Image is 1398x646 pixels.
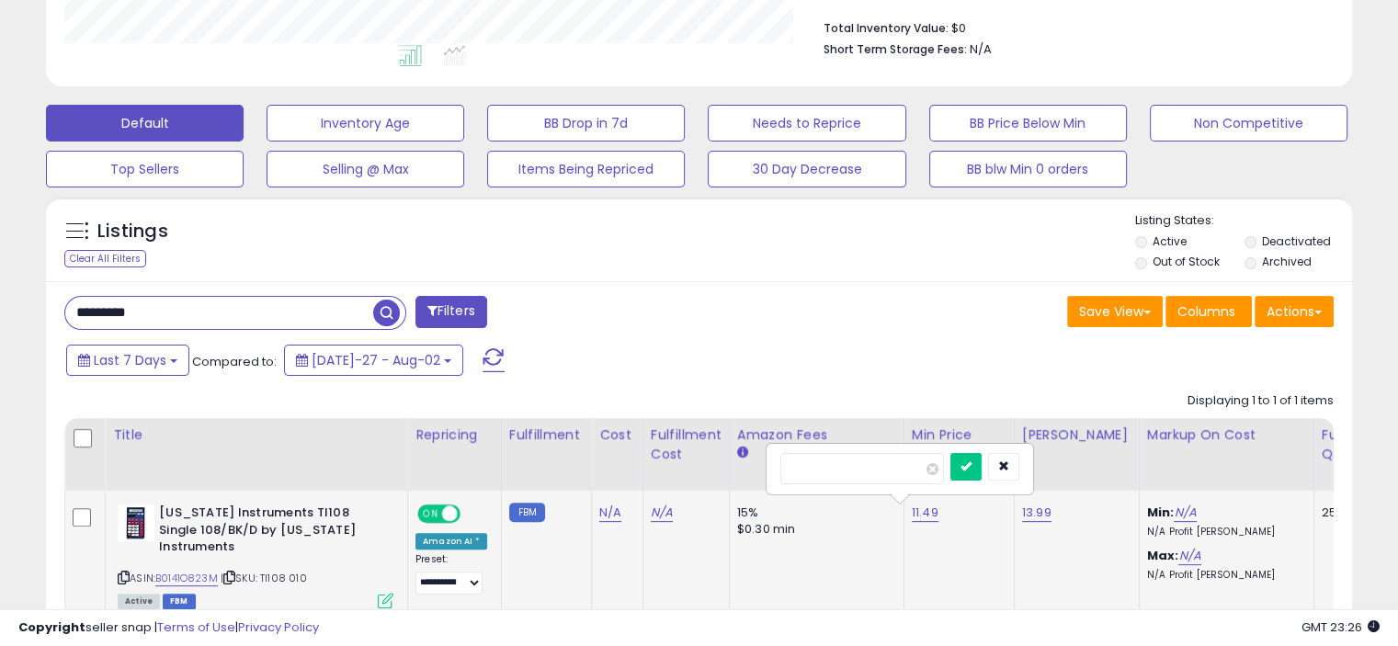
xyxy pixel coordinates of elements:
[118,504,154,541] img: 414WToiSGfL._SL40_.jpg
[94,351,166,369] span: Last 7 Days
[1147,526,1300,538] p: N/A Profit [PERSON_NAME]
[1147,547,1179,564] b: Max:
[18,618,85,636] strong: Copyright
[66,345,189,376] button: Last 7 Days
[1261,233,1330,249] label: Deactivated
[118,504,393,606] div: ASIN:
[824,41,967,57] b: Short Term Storage Fees:
[1153,254,1220,269] label: Out of Stock
[18,619,319,637] div: seller snap | |
[458,506,487,522] span: OFF
[509,425,584,445] div: Fulfillment
[97,219,168,244] h5: Listings
[157,618,235,636] a: Terms of Use
[487,151,685,187] button: Items Being Repriced
[1174,504,1196,522] a: N/A
[284,345,463,376] button: [DATE]-27 - Aug-02
[238,618,319,636] a: Privacy Policy
[509,503,545,522] small: FBM
[824,16,1320,38] li: $0
[415,553,487,595] div: Preset:
[708,151,905,187] button: 30 Day Decrease
[46,105,244,142] button: Default
[155,571,218,586] a: B0141O823M
[1022,504,1051,522] a: 13.99
[599,425,635,445] div: Cost
[1135,212,1352,230] p: Listing States:
[46,151,244,187] button: Top Sellers
[1147,504,1175,521] b: Min:
[1301,618,1380,636] span: 2025-08-10 23:26 GMT
[1261,254,1311,269] label: Archived
[651,425,722,464] div: Fulfillment Cost
[419,506,442,522] span: ON
[113,425,400,445] div: Title
[737,521,890,538] div: $0.30 min
[1322,504,1379,521] div: 254
[737,504,890,521] div: 15%
[1147,425,1306,445] div: Markup on Cost
[64,250,146,267] div: Clear All Filters
[1022,425,1131,445] div: [PERSON_NAME]
[267,151,464,187] button: Selling @ Max
[1153,233,1187,249] label: Active
[1150,105,1347,142] button: Non Competitive
[118,594,160,609] span: All listings currently available for purchase on Amazon
[929,105,1127,142] button: BB Price Below Min
[415,296,487,328] button: Filters
[737,425,896,445] div: Amazon Fees
[163,594,196,609] span: FBM
[159,504,382,561] b: [US_STATE] Instruments TI108 Single 108/BK/D by [US_STATE] Instruments
[599,504,621,522] a: N/A
[221,571,307,585] span: | SKU: TI108 010
[970,40,992,58] span: N/A
[912,504,938,522] a: 11.49
[1188,392,1334,410] div: Displaying 1 to 1 of 1 items
[1177,302,1235,321] span: Columns
[824,20,949,36] b: Total Inventory Value:
[415,425,494,445] div: Repricing
[1178,547,1200,565] a: N/A
[267,105,464,142] button: Inventory Age
[1147,569,1300,582] p: N/A Profit [PERSON_NAME]
[312,351,440,369] span: [DATE]-27 - Aug-02
[1165,296,1252,327] button: Columns
[415,533,487,550] div: Amazon AI *
[1067,296,1163,327] button: Save View
[651,504,673,522] a: N/A
[1322,425,1385,464] div: Fulfillable Quantity
[487,105,685,142] button: BB Drop in 7d
[912,425,1006,445] div: Min Price
[929,151,1127,187] button: BB blw Min 0 orders
[708,105,905,142] button: Needs to Reprice
[1139,418,1313,491] th: The percentage added to the cost of goods (COGS) that forms the calculator for Min & Max prices.
[192,353,277,370] span: Compared to:
[1255,296,1334,327] button: Actions
[737,445,748,461] small: Amazon Fees.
